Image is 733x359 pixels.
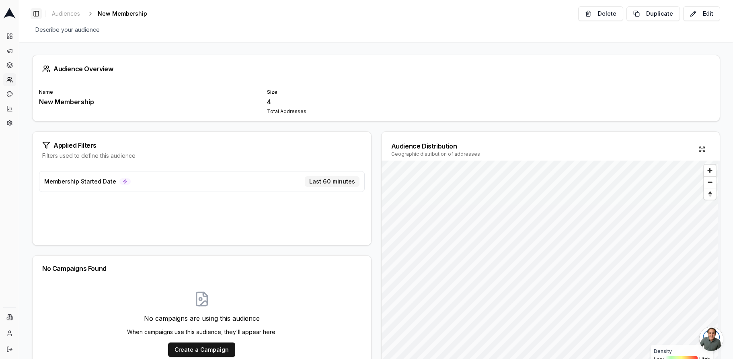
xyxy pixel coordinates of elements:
[42,141,361,149] div: Applied Filters
[42,152,361,160] div: Filters used to define this audience
[305,176,359,187] div: Last 60 minutes
[98,10,147,18] span: New Membership
[391,151,480,157] div: Geographic distribution of addresses
[168,342,235,357] button: Create a Campaign
[49,8,160,19] nav: breadcrumb
[3,343,16,356] button: Log out
[42,65,710,73] div: Audience Overview
[704,188,716,200] button: Reset bearing to north
[267,108,485,115] div: Total Addresses
[704,176,716,188] button: Zoom out
[39,97,257,107] div: New Membership
[704,165,716,176] button: Zoom in
[42,265,361,272] div: No Campaigns Found
[683,6,720,21] button: Edit
[267,97,485,107] div: 4
[391,141,480,151] div: Audience Distribution
[52,10,80,18] span: Audiences
[578,6,623,21] button: Delete
[39,89,257,95] div: Name
[49,8,83,19] a: Audiences
[626,6,680,21] button: Duplicate
[32,24,103,35] span: Describe your audience
[44,177,116,186] span: Membership Started Date
[127,314,277,323] p: No campaigns are using this audience
[699,327,723,351] div: Open chat
[704,177,716,188] span: Zoom out
[703,189,717,199] span: Reset bearing to north
[267,89,485,95] div: Size
[654,348,710,355] div: Density
[127,328,277,336] p: When campaigns use this audience, they'll appear here.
